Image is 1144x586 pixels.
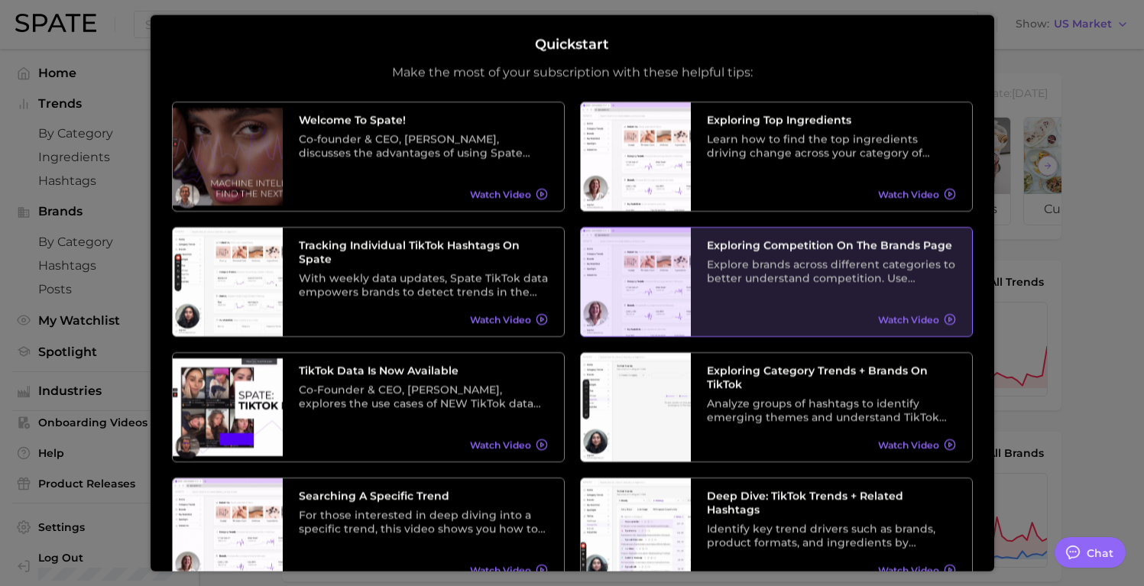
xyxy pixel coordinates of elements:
a: Tracking Individual TikTok Hashtags on SpateWith weekly data updates, Spate TikTok data empowers ... [172,227,565,337]
h3: Exploring Category Trends + Brands on TikTok [707,364,956,391]
a: TikTok data is now availableCo-Founder & CEO, [PERSON_NAME], explores the use cases of NEW TikTok... [172,352,565,462]
h3: Exploring Top Ingredients [707,113,956,127]
a: Exploring Top IngredientsLearn how to find the top ingredients driving change across your categor... [580,102,973,212]
h3: Welcome to Spate! [299,113,548,127]
div: Analyze groups of hashtags to identify emerging themes and understand TikTok trends at a higher l... [707,397,956,424]
a: Exploring Category Trends + Brands on TikTokAnalyze groups of hashtags to identify emerging theme... [580,352,973,462]
p: Make the most of your subscription with these helpful tips: [392,65,753,80]
span: Watch Video [878,313,939,325]
div: Co-founder & CEO, [PERSON_NAME], discusses the advantages of using Spate data as well as its vari... [299,132,548,160]
div: Learn how to find the top ingredients driving change across your category of choice. From broad c... [707,132,956,160]
h3: Exploring Competition on the Brands Page [707,238,956,252]
h3: TikTok data is now available [299,364,548,377]
span: Watch Video [878,439,939,450]
a: Welcome to Spate!Co-founder & CEO, [PERSON_NAME], discusses the advantages of using Spate data as... [172,102,565,212]
div: Explore brands across different categories to better understand competition. Use different preset... [707,257,956,285]
span: Watch Video [470,313,531,325]
span: Watch Video [470,564,531,575]
h2: Quickstart [535,36,609,53]
span: Watch Video [878,188,939,199]
span: Watch Video [470,439,531,450]
h3: Searching A Specific Trend [299,489,548,503]
span: Watch Video [470,188,531,199]
div: For those interested in deep diving into a specific trend, this video shows you how to search tre... [299,508,548,536]
div: Identify key trend drivers such as brands, product formats, and ingredients by leveraging a categ... [707,522,956,549]
span: Watch Video [878,564,939,575]
h3: Deep Dive: TikTok Trends + Related Hashtags [707,489,956,516]
div: With weekly data updates, Spate TikTok data empowers brands to detect trends in the earliest stag... [299,271,548,299]
div: Co-Founder & CEO, [PERSON_NAME], explores the use cases of NEW TikTok data and its relationship w... [299,383,548,410]
a: Exploring Competition on the Brands PageExplore brands across different categories to better unde... [580,227,973,337]
h3: Tracking Individual TikTok Hashtags on Spate [299,238,548,266]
